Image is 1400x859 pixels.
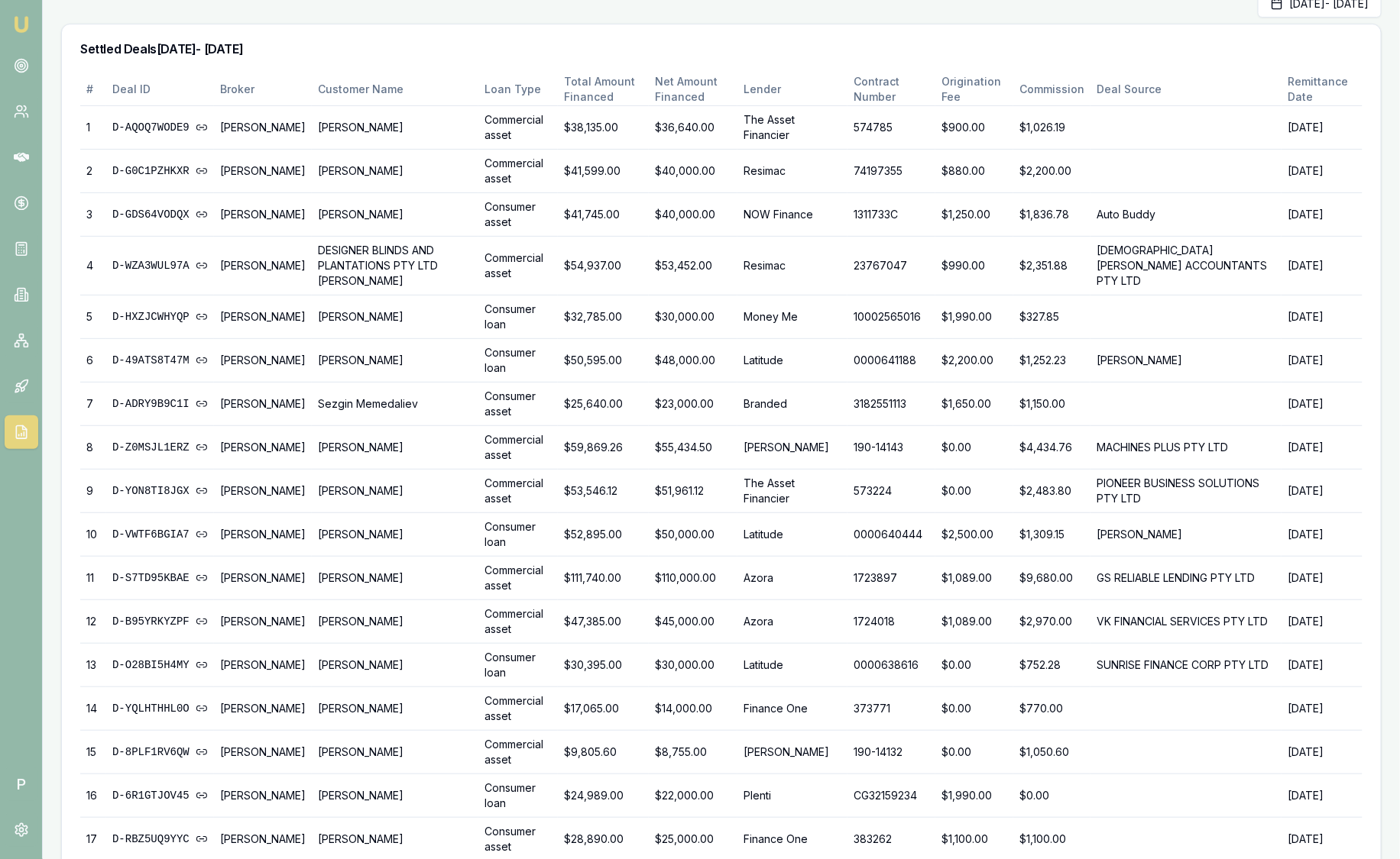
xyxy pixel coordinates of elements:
td: $24,989.00 [558,774,649,818]
a: D-G0C1PZHKXR [112,163,208,179]
td: [DATE] [1282,513,1363,557]
td: 373771 [847,687,935,731]
td: [PERSON_NAME] [1091,339,1282,383]
th: Lender [737,73,847,106]
td: $1,309.15 [1013,513,1091,557]
h3: Settled Deals [DATE] - [DATE] [80,43,1363,55]
td: [DATE] [1282,557,1363,600]
td: Consumer asset [478,383,558,426]
td: [DATE] [1282,470,1363,513]
th: Total Amount Financed [558,73,649,106]
td: 0000640444 [847,513,935,557]
td: $9,680.00 [1013,557,1091,600]
td: [PERSON_NAME] [214,383,312,426]
td: Plenti [737,774,847,818]
td: $47,385.00 [558,600,649,644]
td: Azora [737,600,847,644]
td: 12 [80,600,106,644]
td: 0000641188 [847,339,935,383]
td: PIONEER BUSINESS SOLUTIONS PTY LTD [1091,470,1282,513]
td: [PERSON_NAME] [214,687,312,731]
a: D-YQLHTHHL0O [112,701,208,716]
td: $1,050.60 [1013,731,1091,774]
td: $30,395.00 [558,644,649,687]
td: $110,000.00 [649,557,737,600]
td: [PERSON_NAME] [312,731,478,774]
td: $2,351.88 [1013,237,1091,295]
td: Latitude [737,339,847,383]
td: $50,595.00 [558,339,649,383]
td: 2 [80,150,106,193]
td: $990.00 [935,237,1013,295]
td: $0.00 [1013,774,1091,818]
td: $25,640.00 [558,383,649,426]
td: [DATE] [1282,193,1363,237]
td: Azora [737,557,847,600]
td: Commercial asset [478,106,558,150]
td: [PERSON_NAME] [312,644,478,687]
td: $1,990.00 [935,295,1013,339]
td: [PERSON_NAME] [737,731,847,774]
td: [PERSON_NAME] [214,106,312,150]
td: [DATE] [1282,644,1363,687]
td: [DATE] [1282,295,1363,339]
td: The Asset Financier [737,106,847,150]
td: [PERSON_NAME] [214,557,312,600]
td: $9,805.60 [558,731,649,774]
td: Resimac [737,237,847,295]
td: NOW Finance [737,193,847,237]
td: 3 [80,193,106,237]
td: [PERSON_NAME] [312,470,478,513]
td: Consumer asset [478,193,558,237]
td: $30,000.00 [649,295,737,339]
td: $45,000.00 [649,600,737,644]
td: [PERSON_NAME] [214,731,312,774]
td: 573224 [847,470,935,513]
td: $0.00 [935,644,1013,687]
td: $2,200.00 [1013,150,1091,193]
a: D-6R1GTJOV45 [112,788,208,803]
td: [PERSON_NAME] [214,470,312,513]
td: $8,755.00 [649,731,737,774]
a: D-Z0MSJL1ERZ [112,440,208,455]
td: [PERSON_NAME] [312,193,478,237]
td: [PERSON_NAME] [1091,513,1282,557]
td: Money Me [737,295,847,339]
td: $1,026.19 [1013,106,1091,150]
td: 7 [80,383,106,426]
td: [DATE] [1282,731,1363,774]
td: Consumer loan [478,339,558,383]
td: $40,000.00 [649,150,737,193]
td: $53,452.00 [649,237,737,295]
td: $40,000.00 [649,193,737,237]
td: 8 [80,426,106,470]
td: $55,434.50 [649,426,737,470]
a: D-B95YRKYZPF [112,614,208,629]
td: $752.28 [1013,644,1091,687]
span: P [5,767,38,801]
td: Commercial asset [478,600,558,644]
td: 74197355 [847,150,935,193]
td: $14,000.00 [649,687,737,731]
td: $32,785.00 [558,295,649,339]
td: $53,546.12 [558,470,649,513]
td: Commercial asset [478,731,558,774]
td: $1,836.78 [1013,193,1091,237]
td: [PERSON_NAME] [214,774,312,818]
td: [PERSON_NAME] [214,513,312,557]
td: $36,640.00 [649,106,737,150]
td: Branded [737,383,847,426]
td: [DATE] [1282,106,1363,150]
td: 1311733C [847,193,935,237]
td: Finance One [737,687,847,731]
a: D-WZA3WUL97A [112,258,208,273]
a: D-ADRY9B9C1I [112,396,208,412]
td: $2,970.00 [1013,600,1091,644]
td: Auto Buddy [1091,193,1282,237]
td: [DATE] [1282,600,1363,644]
td: [PERSON_NAME] [312,687,478,731]
th: Contract Number [847,73,935,106]
td: $0.00 [935,731,1013,774]
td: [PERSON_NAME] [312,150,478,193]
td: 190-14143 [847,426,935,470]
